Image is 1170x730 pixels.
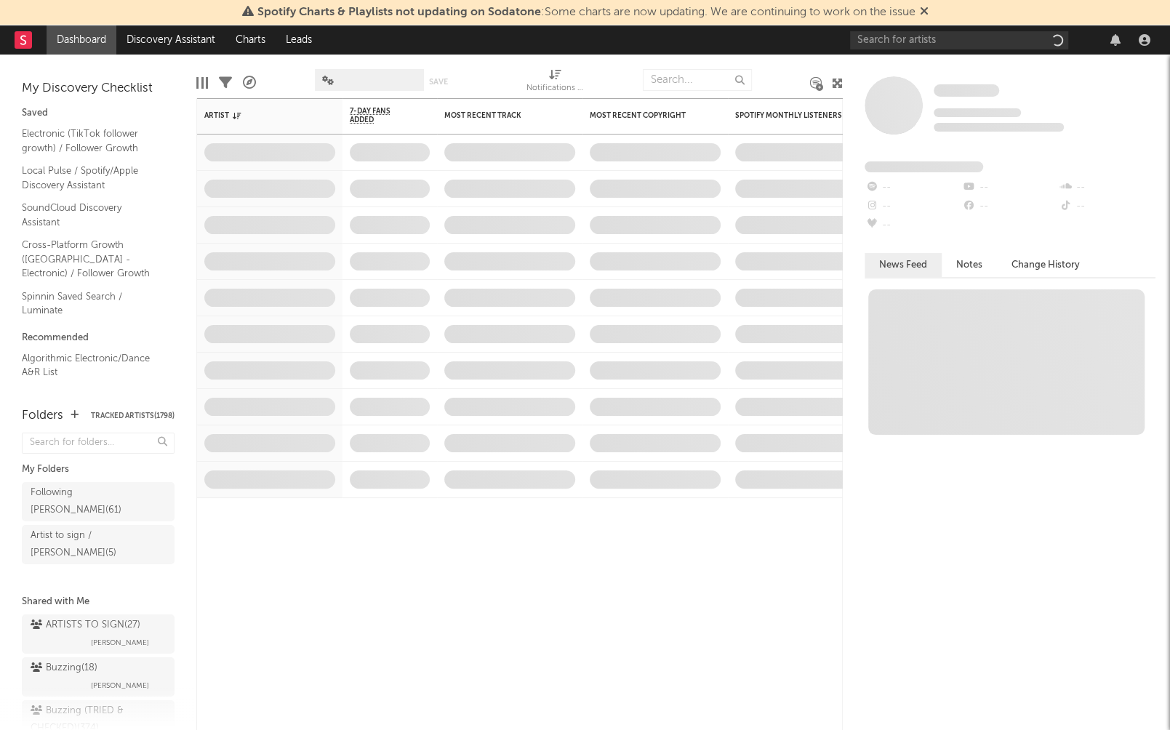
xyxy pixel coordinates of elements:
a: Cross-Platform Growth ([GEOGRAPHIC_DATA] - Electronic) / Follower Growth [22,237,160,281]
div: ARTISTS TO SIGN ( 27 ) [31,617,140,634]
div: Buzzing ( 18 ) [31,659,97,677]
div: Most Recent Track [444,111,553,120]
span: Spotify Charts & Playlists not updating on Sodatone [257,7,541,18]
button: Tracked Artists(1798) [91,412,175,420]
a: Leads [276,25,322,55]
a: Some Artist [934,84,999,98]
a: Local Pulse / Spotify/Apple Discovery Assistant [22,163,160,193]
a: Charts [225,25,276,55]
a: Spinnin Saved Search / Luminate [22,289,160,318]
div: Artist [204,111,313,120]
div: Following [PERSON_NAME] ( 61 ) [31,484,133,519]
a: Electronic (TikTok follower growth) / Follower Growth [22,126,160,156]
a: Artist to sign / [PERSON_NAME](5) [22,525,175,564]
input: Search for folders... [22,433,175,454]
button: Notes [942,253,997,277]
div: Edit Columns [196,62,208,104]
span: [PERSON_NAME] [91,677,149,694]
div: -- [961,197,1058,216]
button: Change History [997,253,1094,277]
span: Tracking Since: [DATE] [934,108,1021,117]
div: My Discovery Checklist [22,80,175,97]
a: ARTISTS TO SIGN(27)[PERSON_NAME] [22,614,175,654]
div: -- [1059,178,1155,197]
a: Discovery Assistant [116,25,225,55]
button: Save [429,78,448,86]
div: Notifications (Artist) [526,80,585,97]
a: Following [PERSON_NAME](61) [22,482,175,521]
input: Search... [643,69,752,91]
div: Spotify Monthly Listeners [735,111,844,120]
div: Notifications (Artist) [526,62,585,104]
div: -- [1059,197,1155,216]
div: Folders [22,407,63,425]
a: SoundCloud Discovery Assistant [22,200,160,230]
div: Artist to sign / [PERSON_NAME] ( 5 ) [31,527,133,562]
div: Saved [22,105,175,122]
span: 7-Day Fans Added [350,107,408,124]
div: -- [865,178,961,197]
button: News Feed [865,253,942,277]
span: Some Artist [934,84,999,97]
span: [PERSON_NAME] [91,634,149,651]
div: Filters [219,62,232,104]
div: Recommended [22,329,175,347]
span: 0 fans last week [934,123,1064,132]
div: A&R Pipeline [243,62,256,104]
a: Algorithmic Electronic/Dance A&R List [22,350,160,380]
div: -- [865,197,961,216]
div: My Folders [22,461,175,478]
div: -- [961,178,1058,197]
a: Buzzing(18)[PERSON_NAME] [22,657,175,697]
span: Fans Added by Platform [865,161,983,172]
div: Shared with Me [22,593,175,611]
div: Most Recent Copyright [590,111,699,120]
span: Dismiss [920,7,929,18]
span: : Some charts are now updating. We are continuing to work on the issue [257,7,915,18]
a: Dashboard [47,25,116,55]
div: -- [865,216,961,235]
input: Search for artists [850,31,1068,49]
